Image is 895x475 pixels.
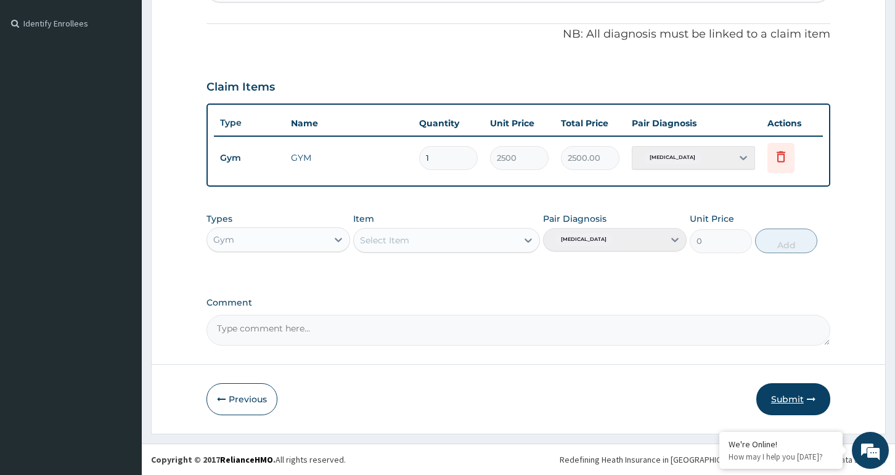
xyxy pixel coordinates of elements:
[202,6,232,36] div: Minimize live chat window
[206,26,830,43] p: NB: All diagnosis must be linked to a claim item
[285,111,413,136] th: Name
[213,233,234,246] div: Gym
[729,452,833,462] p: How may I help you today?
[413,111,484,136] th: Quantity
[543,213,607,225] label: Pair Diagnosis
[626,111,761,136] th: Pair Diagnosis
[23,62,50,92] img: d_794563401_company_1708531726252_794563401
[206,81,275,94] h3: Claim Items
[761,111,823,136] th: Actions
[756,383,830,415] button: Submit
[214,147,285,169] td: Gym
[142,444,895,475] footer: All rights reserved.
[206,214,232,224] label: Types
[206,298,830,308] label: Comment
[353,213,374,225] label: Item
[360,234,409,246] div: Select Item
[690,213,734,225] label: Unit Price
[220,454,273,465] a: RelianceHMO
[285,145,413,170] td: GYM
[560,453,886,466] div: Redefining Heath Insurance in [GEOGRAPHIC_DATA] using Telemedicine and Data Science!
[729,439,833,450] div: We're Online!
[64,69,207,85] div: Chat with us now
[206,383,277,415] button: Previous
[555,111,626,136] th: Total Price
[484,111,555,136] th: Unit Price
[214,112,285,134] th: Type
[151,454,276,465] strong: Copyright © 2017 .
[755,229,817,253] button: Add
[6,336,235,380] textarea: Type your message and hit 'Enter'
[72,155,170,280] span: We're online!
